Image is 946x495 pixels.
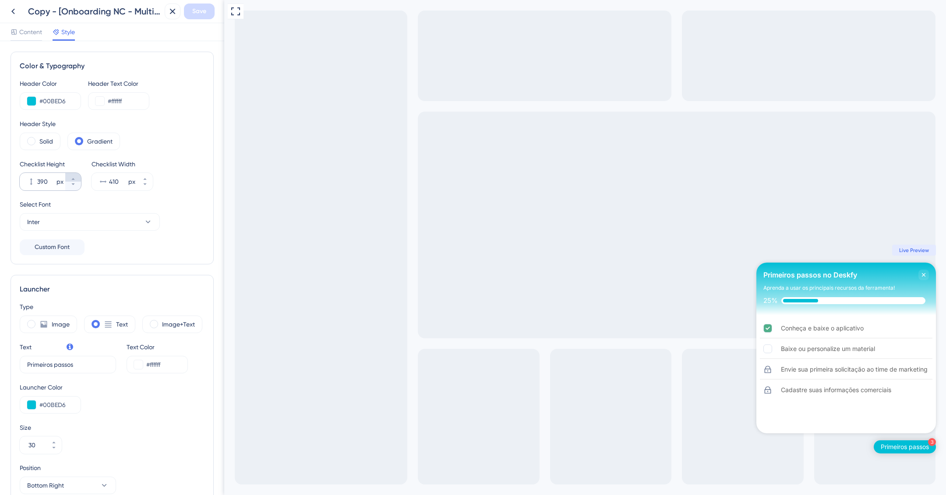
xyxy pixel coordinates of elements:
[109,176,127,187] input: px
[192,6,206,17] span: Save
[52,319,70,330] label: Image
[536,380,708,400] div: Cadastre suas informações comerciais is locked. Complete items in order
[20,342,32,352] div: Text
[20,422,205,433] div: Size
[20,159,81,169] div: Checklist Height
[539,297,554,305] div: 25%
[557,344,651,354] div: Baixe ou personalize um material
[27,217,40,227] span: Inter
[536,360,708,379] div: Envie sua primeira solicitação ao time de marketing is locked. Complete items in order
[88,78,149,89] div: Header Text Color
[20,199,205,210] div: Select Font
[127,342,188,352] div: Text Color
[539,284,671,292] div: Aprenda a usar os principais recursos da ferramenta!
[20,477,116,494] button: Bottom Right
[657,443,705,451] div: Primeiros passos
[19,27,42,37] span: Content
[694,270,705,280] div: Close Checklist
[20,78,81,89] div: Header Color
[128,176,135,187] div: px
[536,319,708,338] div: Conheça e baixe o aplicativo is complete.
[532,263,712,433] div: Checklist Container
[162,319,195,330] label: Image+Text
[20,463,116,473] div: Position
[704,438,712,446] div: 3
[20,61,205,71] div: Color & Typography
[137,182,153,190] button: px
[20,213,160,231] button: Inter
[557,385,667,395] div: Cadastre suas informações comerciais
[92,159,153,169] div: Checklist Width
[20,302,205,312] div: Type
[65,173,81,182] button: px
[20,119,205,129] div: Header Style
[37,176,55,187] input: px
[649,440,712,453] div: Open Primeiros passos checklist, remaining modules: 3
[56,176,64,187] div: px
[557,323,639,334] div: Conheça e baixe o aplicativo
[675,247,705,254] span: Live Preview
[39,136,53,147] label: Solid
[536,339,708,359] div: Baixe ou personalize um material is incomplete.
[532,315,712,434] div: Checklist items
[20,284,205,295] div: Launcher
[35,242,70,253] span: Custom Font
[27,360,109,369] input: Get Started
[20,382,81,393] div: Launcher Color
[184,4,215,19] button: Save
[61,27,75,37] span: Style
[27,480,64,491] span: Bottom Right
[557,364,703,375] div: Envie sua primeira solicitação ao time de marketing
[28,5,161,18] div: Copy - [Onboarding NC - Multilocal] Checklist inicial - Designer
[116,319,128,330] label: Text
[137,173,153,182] button: px
[539,270,633,280] div: Primeiros passos no Deskfy
[539,297,705,305] div: Checklist progress: 25%
[87,136,113,147] label: Gradient
[65,182,81,190] button: px
[20,239,85,255] button: Custom Font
